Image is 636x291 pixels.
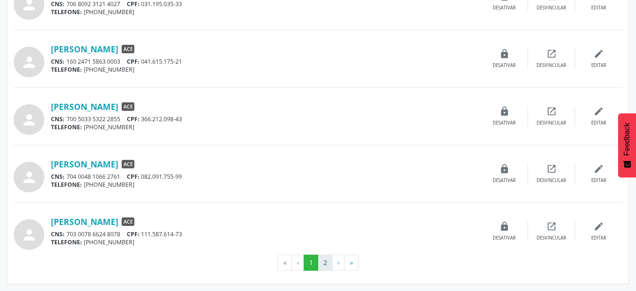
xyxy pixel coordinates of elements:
div: [PHONE_NUMBER] [51,123,481,131]
div: 703 0078 6624 8078 111.587.614-73 [51,230,481,238]
div: Editar [591,5,606,11]
div: Desativar [493,120,516,126]
span: TELEFONE: [51,181,82,189]
i: edit [594,49,604,59]
span: CPF: [127,173,140,181]
div: Editar [591,177,606,184]
div: [PHONE_NUMBER] [51,238,481,246]
span: ACE [122,45,134,53]
div: Desvincular [537,177,566,184]
i: person [21,54,38,71]
span: TELEFONE: [51,238,82,246]
span: ACE [122,217,134,226]
button: Feedback - Mostrar pesquisa [618,113,636,177]
div: Desativar [493,177,516,184]
i: lock [499,49,510,59]
button: Go to page 1 [304,255,318,271]
a: [PERSON_NAME] [51,101,118,112]
i: edit [594,221,604,232]
span: ACE [122,160,134,168]
i: open_in_new [546,49,557,59]
i: lock [499,164,510,174]
button: Go to next page [332,255,345,271]
div: Editar [591,120,606,126]
i: open_in_new [546,221,557,232]
span: TELEFONE: [51,123,82,131]
a: [PERSON_NAME] [51,216,118,227]
i: lock [499,221,510,232]
span: TELEFONE: [51,66,82,74]
span: CNS: [51,58,65,66]
button: Go to last page [344,255,358,271]
button: Go to page 2 [318,255,332,271]
a: [PERSON_NAME] [51,159,118,169]
span: CNS: [51,115,65,123]
div: 700 5033 5322 2855 366.212.098-43 [51,115,481,123]
i: edit [594,164,604,174]
i: person [21,226,38,243]
div: [PHONE_NUMBER] [51,181,481,189]
span: CNS: [51,173,65,181]
span: ACE [122,102,134,111]
div: Editar [591,235,606,241]
span: Feedback [623,123,631,156]
i: open_in_new [546,164,557,174]
i: open_in_new [546,106,557,116]
div: Editar [591,62,606,69]
span: TELEFONE: [51,8,82,16]
a: [PERSON_NAME] [51,44,118,54]
div: Desvincular [537,5,566,11]
div: Desvincular [537,120,566,126]
i: person [21,169,38,186]
div: 160 2471 5863 0003 041.615.175-21 [51,58,481,66]
div: Desativar [493,62,516,69]
i: lock [499,106,510,116]
div: 704 0048 1066 2761 082.091.755-99 [51,173,481,181]
i: person [21,111,38,128]
i: edit [594,106,604,116]
div: Desvincular [537,62,566,69]
span: CPF: [127,58,140,66]
span: CPF: [127,115,140,123]
div: Desativar [493,235,516,241]
span: CPF: [127,230,140,238]
div: Desativar [493,5,516,11]
div: [PHONE_NUMBER] [51,8,481,16]
ul: Pagination [14,255,622,271]
div: [PHONE_NUMBER] [51,66,481,74]
span: CNS: [51,230,65,238]
div: Desvincular [537,235,566,241]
